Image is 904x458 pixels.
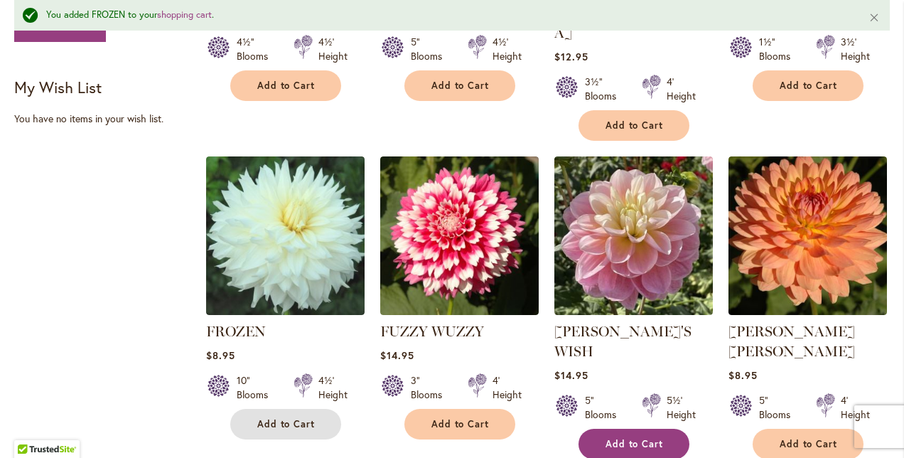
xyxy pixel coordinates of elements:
[431,418,490,430] span: Add to Cart
[230,70,341,101] button: Add to Cart
[380,304,539,318] a: FUZZY WUZZY
[728,304,887,318] a: GABRIELLE MARIE
[493,373,522,402] div: 4' Height
[780,80,838,92] span: Add to Cart
[257,80,316,92] span: Add to Cart
[411,35,451,63] div: 5" Blooms
[841,35,870,63] div: 3½' Height
[579,110,689,141] button: Add to Cart
[157,9,212,21] a: shopping cart
[237,373,276,402] div: 10" Blooms
[780,438,838,450] span: Add to Cart
[206,156,365,315] img: Frozen
[728,368,758,382] span: $8.95
[318,373,348,402] div: 4½' Height
[554,368,588,382] span: $14.95
[11,408,50,447] iframe: Launch Accessibility Center
[14,77,102,97] strong: My Wish List
[606,438,664,450] span: Add to Cart
[404,409,515,440] button: Add to Cart
[554,50,588,63] span: $12.95
[46,9,847,22] div: You added FROZEN to your .
[431,80,490,92] span: Add to Cart
[237,35,276,63] div: 4½" Blooms
[206,304,365,318] a: Frozen
[493,35,522,63] div: 4½' Height
[380,156,539,315] img: FUZZY WUZZY
[585,75,625,103] div: 3½" Blooms
[759,393,799,422] div: 5" Blooms
[257,418,316,430] span: Add to Cart
[667,393,696,422] div: 5½' Height
[554,304,713,318] a: Gabbie's Wish
[380,323,484,340] a: FUZZY WUZZY
[585,393,625,422] div: 5" Blooms
[667,75,696,103] div: 4' Height
[554,156,713,315] img: Gabbie's Wish
[606,119,664,132] span: Add to Cart
[728,156,887,315] img: GABRIELLE MARIE
[554,323,692,360] a: [PERSON_NAME]'S WISH
[411,373,451,402] div: 3" Blooms
[841,393,870,422] div: 4' Height
[318,35,348,63] div: 4½' Height
[753,70,863,101] button: Add to Cart
[404,70,515,101] button: Add to Cart
[759,35,799,63] div: 1½" Blooms
[230,409,341,440] button: Add to Cart
[380,348,414,362] span: $14.95
[728,323,855,360] a: [PERSON_NAME] [PERSON_NAME]
[14,112,197,126] div: You have no items in your wish list.
[206,323,266,340] a: FROZEN
[206,348,235,362] span: $8.95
